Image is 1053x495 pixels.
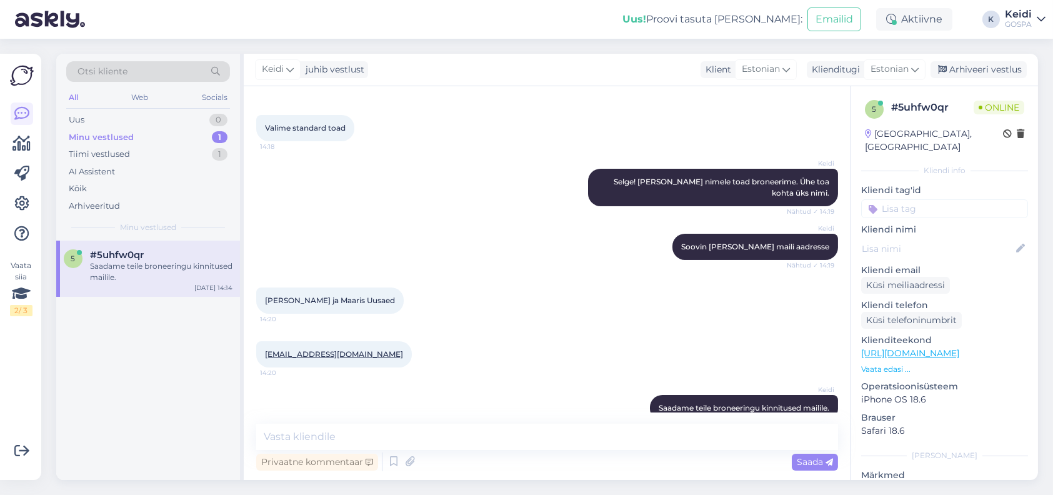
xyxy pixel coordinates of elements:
[701,63,731,76] div: Klient
[787,159,834,168] span: Keidi
[742,62,780,76] span: Estonian
[861,264,1028,277] p: Kliendi email
[861,469,1028,482] p: Märkmed
[265,123,346,132] span: Valime standard toad
[861,199,1028,218] input: Lisa tag
[865,127,1003,154] div: [GEOGRAPHIC_DATA], [GEOGRAPHIC_DATA]
[120,222,176,233] span: Minu vestlused
[659,403,829,412] span: Saadame teile broneeringu kinnitused mailile.
[260,142,307,151] span: 14:18
[212,148,227,161] div: 1
[260,368,307,377] span: 14:20
[1005,9,1046,29] a: KeidiGOSPA
[861,165,1028,176] div: Kliendi info
[807,7,861,31] button: Emailid
[265,296,395,305] span: [PERSON_NAME] ja Maaris Uusaed
[256,454,378,471] div: Privaatne kommentaar
[622,12,802,27] div: Proovi tasuta [PERSON_NAME]:
[262,62,284,76] span: Keidi
[974,101,1024,114] span: Online
[69,182,87,195] div: Kõik
[807,63,860,76] div: Klienditugi
[861,380,1028,393] p: Operatsioonisüsteem
[69,131,134,144] div: Minu vestlused
[861,411,1028,424] p: Brauser
[891,100,974,115] div: # 5uhfw0qr
[129,89,151,106] div: Web
[787,224,834,233] span: Keidi
[861,347,959,359] a: [URL][DOMAIN_NAME]
[861,223,1028,236] p: Kliendi nimi
[1005,9,1032,19] div: Keidi
[10,260,32,316] div: Vaata siia
[861,450,1028,461] div: [PERSON_NAME]
[861,277,950,294] div: Küsi meiliaadressi
[787,385,834,394] span: Keidi
[876,8,952,31] div: Aktiivne
[614,177,831,197] span: Selge! [PERSON_NAME] nimele toad broneerime. Ühe toa kohta üks nimi.
[861,364,1028,375] p: Vaata edasi ...
[212,131,227,144] div: 1
[260,314,307,324] span: 14:20
[861,334,1028,347] p: Klienditeekond
[69,166,115,178] div: AI Assistent
[10,64,34,87] img: Askly Logo
[861,299,1028,312] p: Kliendi telefon
[681,242,829,251] span: Soovin [PERSON_NAME] maili aadresse
[301,63,364,76] div: juhib vestlust
[77,65,127,78] span: Otsi kliente
[787,207,834,216] span: Nähtud ✓ 14:19
[622,13,646,25] b: Uus!
[71,254,76,263] span: 5
[861,184,1028,197] p: Kliendi tag'id
[199,89,230,106] div: Socials
[69,148,130,161] div: Tiimi vestlused
[66,89,81,106] div: All
[194,283,232,292] div: [DATE] 14:14
[209,114,227,126] div: 0
[931,61,1027,78] div: Arhiveeri vestlus
[861,424,1028,437] p: Safari 18.6
[861,393,1028,406] p: iPhone OS 18.6
[862,242,1014,256] input: Lisa nimi
[69,114,84,126] div: Uus
[10,305,32,316] div: 2 / 3
[861,312,962,329] div: Küsi telefoninumbrit
[871,62,909,76] span: Estonian
[265,349,403,359] a: [EMAIL_ADDRESS][DOMAIN_NAME]
[872,104,877,114] span: 5
[1005,19,1032,29] div: GOSPA
[787,261,834,270] span: Nähtud ✓ 14:19
[90,249,144,261] span: #5uhfw0qr
[797,456,833,467] span: Saada
[90,261,232,283] div: Saadame teile broneeringu kinnitused mailile.
[69,200,120,212] div: Arhiveeritud
[982,11,1000,28] div: K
